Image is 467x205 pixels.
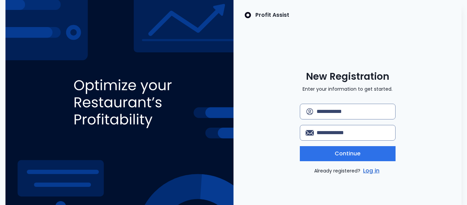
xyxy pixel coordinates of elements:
p: Profit Assist [255,11,289,19]
img: SpotOn Logo [244,11,251,19]
span: Continue [335,150,361,158]
button: Continue [300,146,396,161]
a: Log in [362,167,381,175]
span: New Registration [306,71,389,83]
p: Enter your information to get started. [303,86,392,93]
p: Already registered? [314,167,381,175]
